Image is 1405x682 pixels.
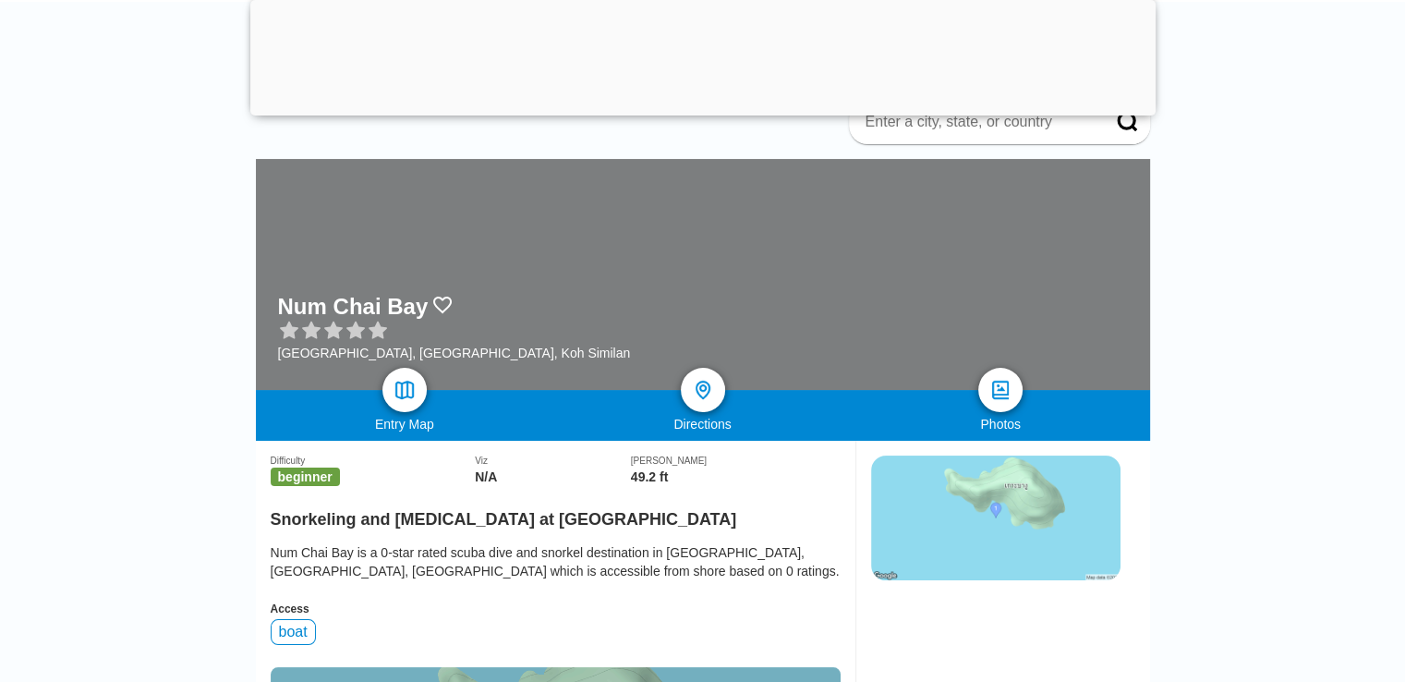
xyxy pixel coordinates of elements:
[271,603,841,615] div: Access
[852,417,1150,432] div: Photos
[271,619,316,645] div: boat
[475,456,631,466] div: Viz
[256,417,554,432] div: Entry Map
[271,543,841,580] div: Num Chai Bay is a 0-star rated scuba dive and snorkel destination in [GEOGRAPHIC_DATA], [GEOGRAPH...
[382,368,427,412] a: map
[553,417,852,432] div: Directions
[631,469,841,484] div: 49.2 ft
[692,379,714,401] img: directions
[871,456,1120,580] img: staticmap
[631,456,841,466] div: [PERSON_NAME]
[278,346,631,360] div: [GEOGRAPHIC_DATA], [GEOGRAPHIC_DATA], Koh Similan
[475,469,631,484] div: N/A
[978,368,1023,412] a: photos
[864,113,1091,131] input: Enter a city, state, or country
[278,294,429,320] h1: Num Chai Bay
[394,379,416,401] img: map
[271,499,841,530] h2: Snorkeling and [MEDICAL_DATA] at [GEOGRAPHIC_DATA]
[271,468,340,486] span: beginner
[989,379,1011,401] img: photos
[271,456,476,466] div: Difficulty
